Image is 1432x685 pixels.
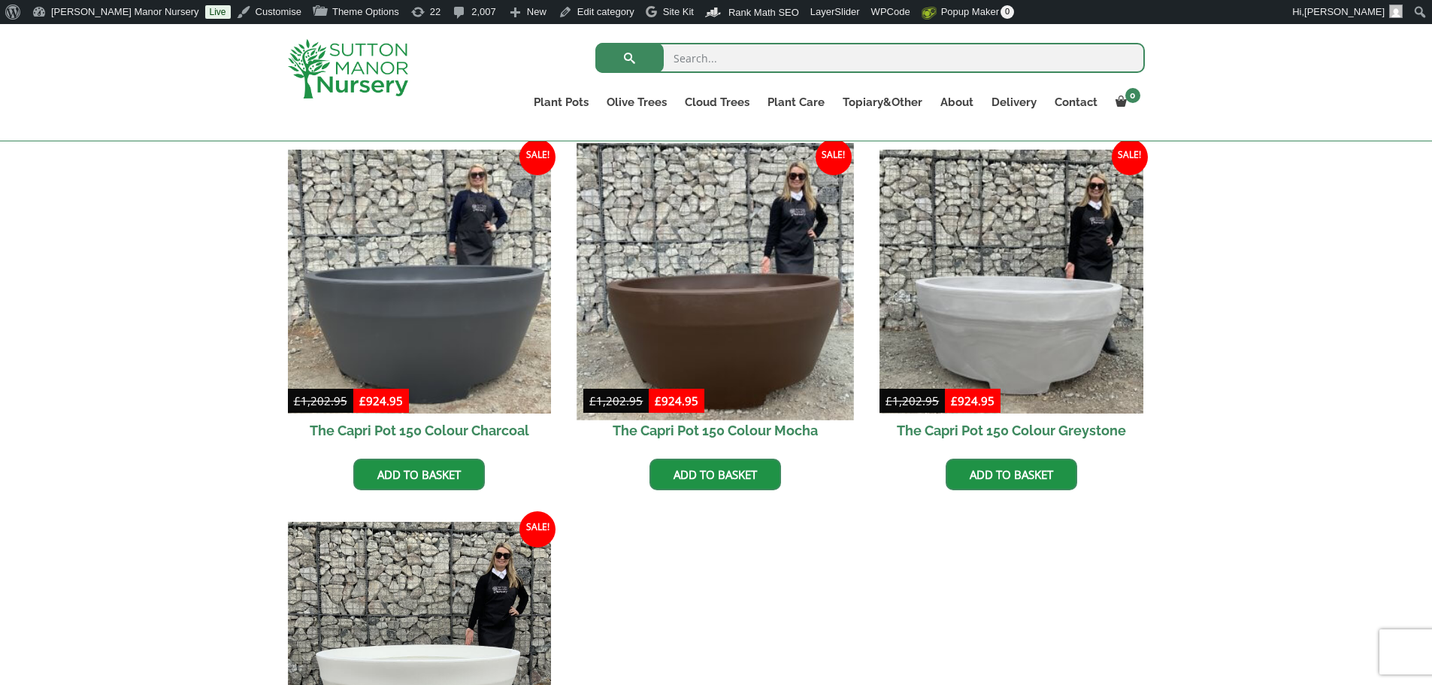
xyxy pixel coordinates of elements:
[951,393,995,408] bdi: 924.95
[982,92,1046,113] a: Delivery
[1112,139,1148,175] span: Sale!
[598,92,676,113] a: Olive Trees
[589,393,643,408] bdi: 1,202.95
[655,393,662,408] span: £
[1107,92,1145,113] a: 0
[676,92,758,113] a: Cloud Trees
[359,393,403,408] bdi: 924.95
[288,150,552,414] img: The Capri Pot 150 Colour Charcoal
[879,414,1143,447] h2: The Capri Pot 150 Colour Greystone
[728,7,799,18] span: Rank Math SEO
[583,414,847,447] h2: The Capri Pot 150 Colour Mocha
[946,459,1077,490] a: Add to basket: “The Capri Pot 150 Colour Greystone”
[288,39,408,99] img: logo
[294,393,301,408] span: £
[577,143,854,420] img: The Capri Pot 150 Colour Mocha
[879,150,1143,414] img: The Capri Pot 150 Colour Greystone
[816,139,852,175] span: Sale!
[886,393,939,408] bdi: 1,202.95
[589,393,596,408] span: £
[758,92,834,113] a: Plant Care
[205,5,231,19] a: Live
[1001,5,1014,19] span: 0
[288,150,552,447] a: Sale! The Capri Pot 150 Colour Charcoal
[583,150,847,447] a: Sale! The Capri Pot 150 Colour Mocha
[1304,6,1385,17] span: [PERSON_NAME]
[1046,92,1107,113] a: Contact
[525,92,598,113] a: Plant Pots
[951,393,958,408] span: £
[649,459,781,490] a: Add to basket: “The Capri Pot 150 Colour Mocha”
[519,511,556,547] span: Sale!
[879,150,1143,447] a: Sale! The Capri Pot 150 Colour Greystone
[595,43,1145,73] input: Search...
[834,92,931,113] a: Topiary&Other
[294,393,347,408] bdi: 1,202.95
[886,393,892,408] span: £
[931,92,982,113] a: About
[655,393,698,408] bdi: 924.95
[663,6,694,17] span: Site Kit
[519,139,556,175] span: Sale!
[288,414,552,447] h2: The Capri Pot 150 Colour Charcoal
[353,459,485,490] a: Add to basket: “The Capri Pot 150 Colour Charcoal”
[1125,88,1140,103] span: 0
[359,393,366,408] span: £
